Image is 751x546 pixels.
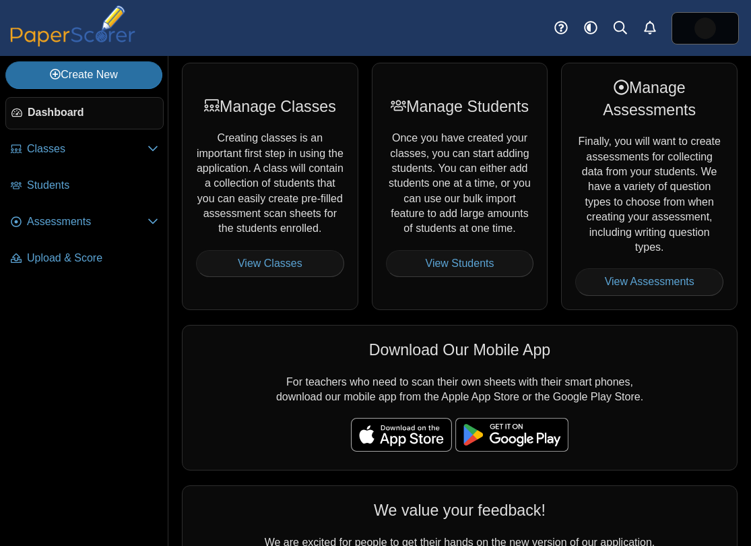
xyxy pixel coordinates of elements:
[694,18,716,39] img: ps.c0JtNRt8aPJHyFR9
[672,12,739,44] a: ps.c0JtNRt8aPJHyFR9
[575,77,723,121] div: Manage Assessments
[196,250,344,277] a: View Classes
[694,18,716,39] span: Christopher Hanley
[5,5,140,47] img: PaperScorer
[5,61,162,88] a: Create New
[5,243,164,275] a: Upload & Score
[351,418,452,452] img: apple-store-badge.svg
[575,268,723,295] a: View Assessments
[5,133,164,166] a: Classes
[455,418,568,452] img: google-play-badge.png
[196,96,344,117] div: Manage Classes
[5,170,164,202] a: Students
[372,63,548,309] div: Once you have created your classes, you can start adding students. You can either add students on...
[196,499,723,521] div: We value your feedback!
[182,63,358,309] div: Creating classes is an important first step in using the application. A class will contain a coll...
[28,105,158,120] span: Dashboard
[182,325,738,471] div: For teachers who need to scan their own sheets with their smart phones, download our mobile app f...
[27,251,158,266] span: Upload & Score
[635,13,665,43] a: Alerts
[561,63,738,309] div: Finally, you will want to create assessments for collecting data from your students. We have a va...
[386,250,534,277] a: View Students
[5,37,140,49] a: PaperScorer
[196,339,723,361] div: Download Our Mobile App
[5,206,164,239] a: Assessments
[5,97,164,129] a: Dashboard
[27,142,148,156] span: Classes
[27,214,148,229] span: Assessments
[386,96,534,117] div: Manage Students
[27,178,158,193] span: Students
